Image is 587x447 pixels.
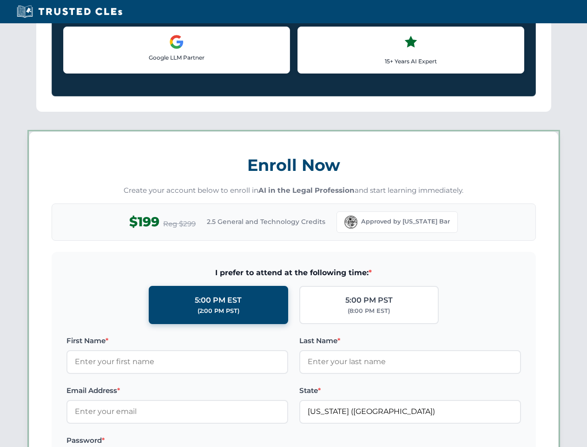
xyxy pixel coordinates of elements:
input: Enter your first name [66,350,288,373]
label: Email Address [66,385,288,396]
span: Reg $299 [163,218,196,230]
p: Google LLM Partner [71,53,282,62]
img: Google [169,34,184,49]
img: Florida Bar [344,216,357,229]
span: Approved by [US_STATE] Bar [361,217,450,226]
input: Florida (FL) [299,400,521,423]
span: $199 [129,211,159,232]
div: 5:00 PM PST [345,294,393,306]
label: First Name [66,335,288,346]
div: 5:00 PM EST [195,294,242,306]
div: (8:00 PM EST) [348,306,390,316]
div: (2:00 PM PST) [198,306,239,316]
label: Last Name [299,335,521,346]
h3: Enroll Now [52,150,536,180]
p: 15+ Years AI Expert [305,57,516,66]
strong: AI in the Legal Profession [258,186,355,195]
label: State [299,385,521,396]
input: Enter your email [66,400,288,423]
span: 2.5 General and Technology Credits [207,217,325,227]
img: Trusted CLEs [14,5,125,19]
input: Enter your last name [299,350,521,373]
span: I prefer to attend at the following time: [66,267,521,279]
label: Password [66,435,288,446]
p: Create your account below to enroll in and start learning immediately. [52,185,536,196]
